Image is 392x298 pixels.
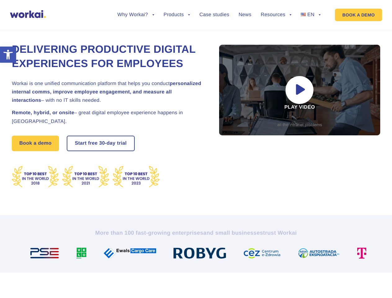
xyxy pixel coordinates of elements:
[307,12,314,17] span: EN
[12,110,74,115] strong: Remote, hybrid, or onsite
[99,141,115,146] i: 30-day
[12,136,59,151] a: Book a demo
[12,109,204,125] h2: – great digital employee experience happens in [GEOGRAPHIC_DATA].
[261,12,291,17] a: Resources
[199,12,229,17] a: Case studies
[239,12,251,17] a: News
[24,229,368,237] h2: More than 100 fast-growing enterprises trust Workai
[12,43,204,71] h1: Delivering Productive Digital Experiences for Employees
[335,9,382,21] a: BOOK A DEMO
[67,136,134,151] a: Start free30-daytrial
[117,12,154,17] a: Why Workai?
[12,79,204,105] h2: Workai is one unified communication platform that helps you conduct – with no IT skills needed.
[203,230,263,236] i: and small businesses
[164,12,190,17] a: Products
[12,81,201,103] strong: personalized internal comms, improve employee engagement, and measure all interactions
[219,45,380,135] div: Play video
